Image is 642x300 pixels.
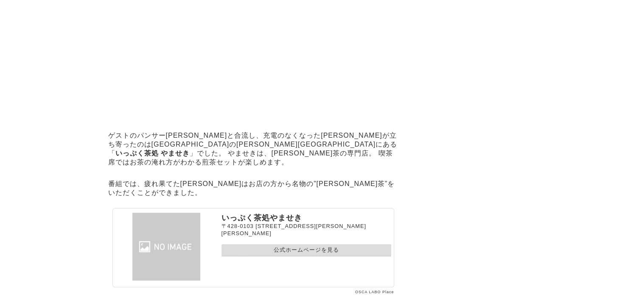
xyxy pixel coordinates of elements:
[108,129,398,169] p: ゲストのパンサー[PERSON_NAME]と合流し、充電のなくなった[PERSON_NAME]が立ち寄ったのは[GEOGRAPHIC_DATA]の[PERSON_NAME][GEOGRAPHIC...
[221,244,391,256] a: 公式ホームページを見る
[355,290,394,294] a: OSCA LABO Place
[221,223,254,229] span: 〒428-0103
[115,150,190,157] strong: いっぷく茶処 やませき
[108,178,398,200] p: 番組では、疲れ果てた[PERSON_NAME]はお店の方から名物の”[PERSON_NAME]茶”をいただくことができました。
[221,213,391,223] p: いっぷく茶処やませき
[221,223,366,236] span: [STREET_ADDRESS][PERSON_NAME][PERSON_NAME]
[115,213,217,281] img: いっぷく茶処やませき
